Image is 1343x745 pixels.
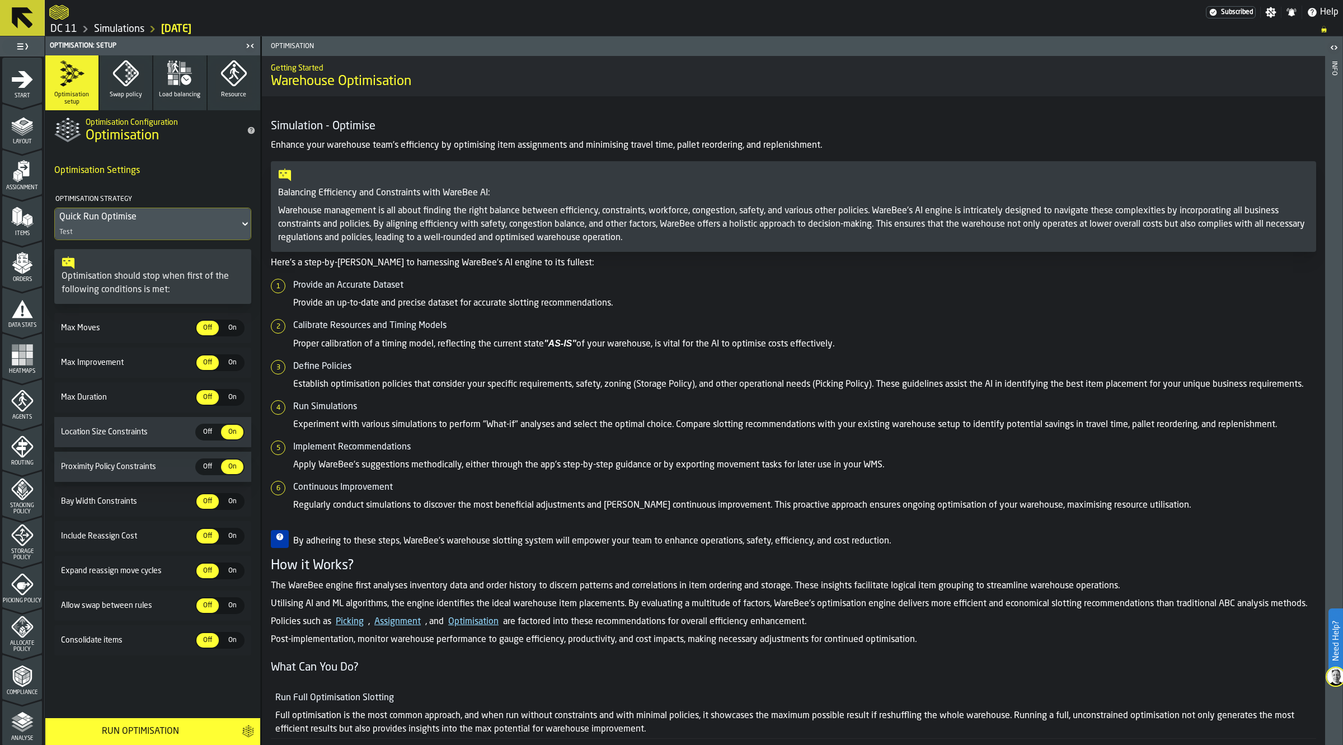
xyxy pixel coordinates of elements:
[2,598,42,604] span: Picking Policy
[59,428,195,437] span: Location Size Constraints
[2,39,42,54] label: button-toggle-Toggle Full Menu
[45,110,260,151] div: title-Optimisation
[544,339,576,348] em: "AS-IS"
[223,566,241,576] span: On
[266,43,796,50] span: Optimisation
[221,494,243,509] div: thumb
[59,601,195,610] span: Allow swap between rules
[271,615,1316,629] p: Policies such as , , and are factored into these recommendations for overall efficiency enhancement.
[199,601,217,611] span: Off
[271,119,1316,134] h4: Simulation - Optimise
[199,358,217,368] span: Off
[278,204,1309,245] p: Warehouse management is all about finding the right balance between efficiency, constraints, work...
[1221,8,1253,16] span: Subscribed
[199,323,217,333] span: Off
[2,517,42,561] li: menu Storage Policy
[195,528,220,545] label: button-switch-multi-Off
[223,323,241,333] span: On
[62,270,244,297] div: Optimisation should stop when first of the following conditions is met:
[293,337,1316,351] p: Proper calibration of a timing model, reflecting the current state of your warehouse, is vital fo...
[242,39,258,53] label: button-toggle-Close me
[221,564,243,578] div: thumb
[1330,59,1338,742] div: Info
[196,425,219,439] div: thumb
[2,700,42,745] li: menu Analyse
[223,462,241,472] span: On
[199,392,217,402] span: Off
[2,231,42,237] span: Items
[220,563,245,579] label: button-switch-multi-On
[2,93,42,99] span: Start
[54,208,251,240] div: DropdownMenuValue-1Test
[2,58,42,102] li: menu Start
[221,425,243,439] div: thumb
[293,400,1316,414] h5: Run Simulations
[59,324,195,332] span: Max Moves
[271,579,1316,593] p: The WareBee engine first analyses inventory data and order history to discern patterns and correl...
[59,532,195,541] span: Include Reassign Cost
[52,725,228,738] div: Run Optimisation
[1206,6,1256,18] a: link-to-/wh/i/2e91095d-d0fa-471d-87cf-b9f7f81665fc/settings/billing
[50,23,77,35] a: link-to-/wh/i/2e91095d-d0fa-471d-87cf-b9f7f81665fc
[293,499,1316,512] p: Regularly conduct simulations to discover the most beneficial adjustments and [PERSON_NAME] conti...
[220,632,245,649] label: button-switch-multi-On
[50,42,116,50] span: Optimisation: Setup
[293,535,891,548] p: By adhering to these steps, WareBee's warehouse slotting system will empower your team to enhance...
[86,127,159,145] span: Optimisation
[1325,36,1342,745] header: Info
[2,333,42,378] li: menu Heatmaps
[1330,610,1342,672] label: Need Help?
[293,441,1316,454] h5: Implement Recommendations
[49,2,69,22] a: logo-header
[293,279,1316,292] h5: Provide an Accurate Dataset
[2,608,42,653] li: menu Allocate Policy
[2,549,42,561] span: Storage Policy
[199,496,217,507] span: Off
[2,503,42,515] span: Stacking Policy
[293,418,1316,432] p: Experiment with various simulations to perform "What-if" analyses and select the optimal choice. ...
[94,23,144,35] a: link-to-/wh/i/2e91095d-d0fa-471d-87cf-b9f7f81665fc
[278,186,1309,200] p: Balancing Efficiency and Constraints with WareBee AI:
[196,460,219,474] div: thumb
[336,617,364,626] a: Picking
[271,660,1316,676] h4: What Can You Do?
[196,321,219,335] div: thumb
[2,322,42,329] span: Data Stats
[195,563,220,579] label: button-switch-multi-Off
[196,390,219,405] div: thumb
[223,601,241,611] span: On
[199,531,217,541] span: Off
[2,149,42,194] li: menu Assignment
[59,566,195,575] span: Expand reassign move cycles
[223,496,241,507] span: On
[223,392,241,402] span: On
[195,458,220,475] label: button-switch-multi-Off
[196,564,219,578] div: thumb
[196,355,219,370] div: thumb
[195,493,220,510] label: button-switch-multi-Off
[221,390,243,405] div: thumb
[2,277,42,283] span: Orders
[221,460,243,474] div: thumb
[59,636,195,645] span: Consolidate items
[2,460,42,466] span: Routing
[110,91,142,99] span: Swap policy
[2,104,42,148] li: menu Layout
[221,321,243,335] div: thumb
[59,462,195,471] span: Proximity Policy Constraints
[271,633,1316,646] p: Post-implementation, monitor warehouse performance to gauge efficiency, productivity, and cost im...
[195,389,220,406] label: button-switch-multi-Off
[59,358,195,367] span: Max Improvement
[2,379,42,424] li: menu Agents
[221,355,243,370] div: thumb
[195,632,220,649] label: button-switch-multi-Off
[2,287,42,332] li: menu Data Stats
[220,320,245,336] label: button-switch-multi-On
[448,617,499,626] a: Optimisation
[271,62,1316,73] h2: Sub Title
[221,598,243,613] div: thumb
[1320,6,1339,19] span: Help
[293,319,1316,332] h5: Calibrate Resources and Timing Models
[196,633,219,648] div: thumb
[271,73,411,91] span: Warehouse Optimisation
